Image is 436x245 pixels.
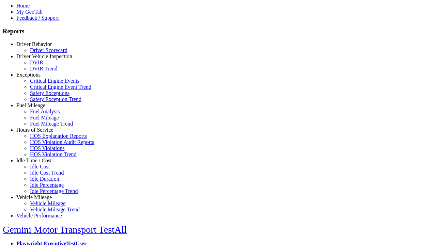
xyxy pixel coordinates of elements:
a: Gemini Motor Transport TestAll [3,224,127,235]
a: Hours of Service [16,127,53,133]
a: Idle Time / Cost [16,158,52,163]
a: Critical Engine Events [30,78,79,84]
a: DVIR Trend [30,66,57,71]
a: Idle Cost Trend [30,170,64,176]
a: HOS Violations [30,145,64,151]
a: Vehicle Mileage [16,194,52,200]
a: Home [16,3,30,9]
a: Feedback / Support [16,15,59,21]
a: Idle Cost [30,164,50,169]
a: HOS Violation Audit Reports [30,139,94,145]
a: Fuel Mileage [30,115,59,120]
h3: Reports [3,28,433,35]
a: HOS Violation Trend [30,151,77,157]
a: Fuel Mileage Trend [30,121,73,127]
a: Vehicle Mileage Trend [30,207,80,212]
a: Fuel Mileage [16,102,45,108]
a: Idle Duration [30,176,59,182]
a: HOS Explanation Reports [30,133,87,139]
a: Idle Percentage [30,182,64,188]
a: Safety Exception Trend [30,96,81,102]
a: Safety Exceptions [30,90,69,96]
a: My GeoTab [16,9,43,15]
a: Exceptions [16,72,41,78]
a: Vehicle Performance [16,213,62,218]
a: Driver Vehicle Inspection [16,53,72,59]
a: DVIR [30,60,43,65]
a: Driver Scorecard [30,47,67,53]
a: Driver Behavior [16,41,52,47]
a: Vehicle Mileage [30,200,65,206]
a: Critical Engine Event Trend [30,84,91,90]
a: Idle Percentage Trend [30,188,78,194]
a: Fuel Analysis [30,109,60,114]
